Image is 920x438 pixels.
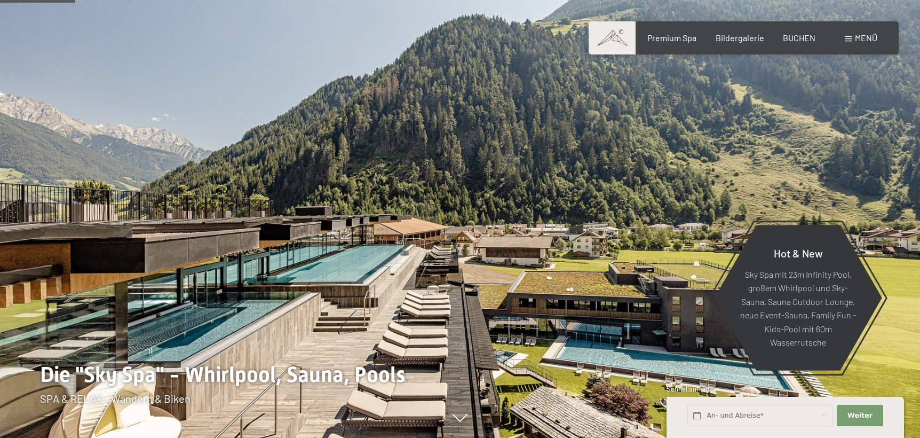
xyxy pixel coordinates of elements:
span: Weiter [847,411,873,420]
a: Bildergalerie [716,33,764,43]
a: Premium Spa [647,33,696,43]
button: Weiter [837,405,883,427]
p: Sky Spa mit 23m Infinity Pool, großem Whirlpool und Sky-Sauna, Sauna Outdoor Lounge, neue Event-S... [740,267,856,349]
span: Schnellanfrage [667,385,713,393]
span: Hot & New [774,246,823,259]
span: Menü [855,33,877,43]
a: Hot & New Sky Spa mit 23m Infinity Pool, großem Whirlpool und Sky-Sauna, Sauna Outdoor Lounge, ne... [713,224,883,371]
a: BUCHEN [783,33,815,43]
